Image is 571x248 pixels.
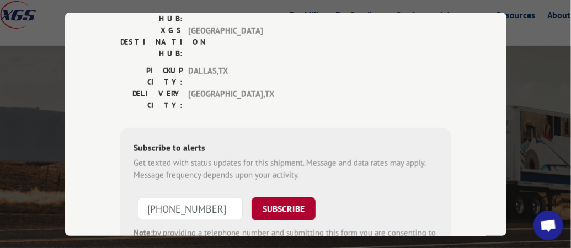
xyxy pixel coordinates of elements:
[138,197,243,220] input: Phone Number
[134,141,438,157] div: Subscribe to alerts
[533,211,563,240] div: Open chat
[378,2,451,15] span: 550
[188,88,263,111] span: [GEOGRAPHIC_DATA] , TX
[134,227,153,238] strong: Note:
[188,64,263,88] span: DALLAS , TX
[120,24,183,59] label: XGS DESTINATION HUB:
[120,64,183,88] label: PICKUP CITY:
[134,157,438,181] div: Get texted with status updates for this shipment. Message and data rates may apply. Message frequ...
[188,24,263,59] span: [GEOGRAPHIC_DATA]
[120,88,183,111] label: DELIVERY CITY:
[252,197,316,220] button: SUBSCRIBE
[286,2,373,15] label: WEIGHT:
